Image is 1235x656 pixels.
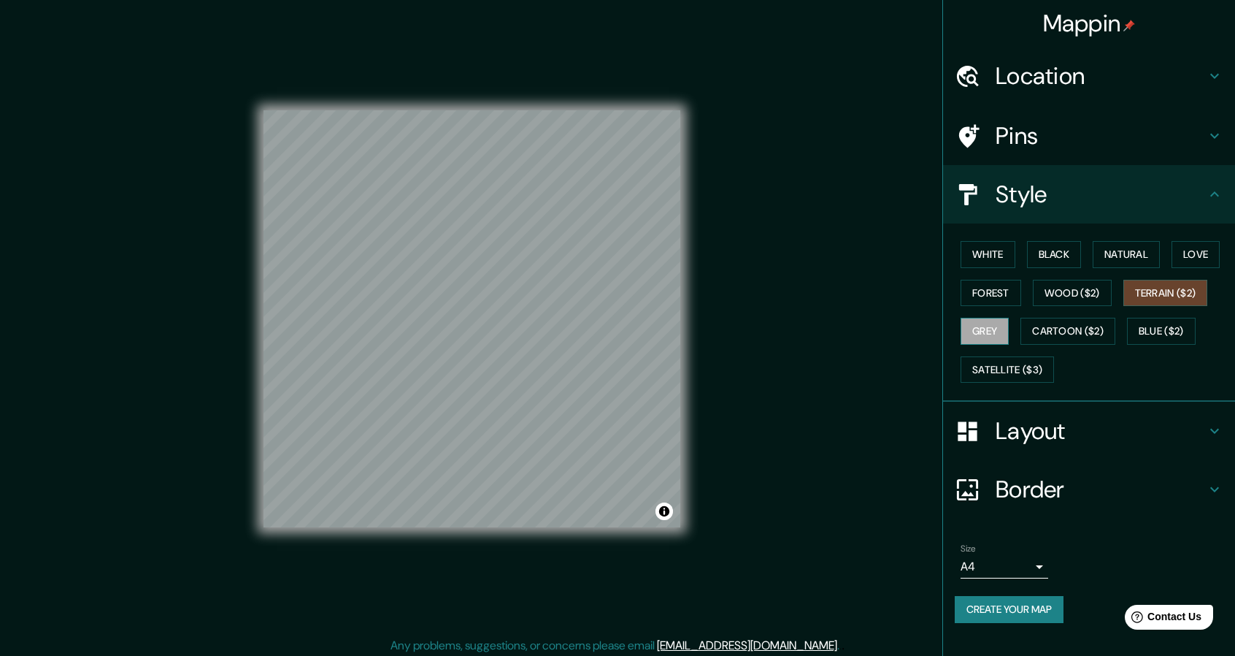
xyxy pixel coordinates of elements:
h4: Pins [996,121,1206,150]
button: Cartoon ($2) [1020,318,1115,345]
p: Any problems, suggestions, or concerns please email . [390,637,839,655]
h4: Layout [996,416,1206,446]
button: Wood ($2) [1033,280,1112,307]
h4: Style [996,180,1206,209]
div: Location [943,47,1235,105]
h4: Mappin [1043,9,1136,38]
button: Terrain ($2) [1123,280,1208,307]
button: Blue ($2) [1127,318,1196,345]
iframe: Help widget launcher [1105,599,1219,640]
div: Border [943,460,1235,519]
button: Natural [1093,241,1160,268]
button: Grey [961,318,1009,345]
canvas: Map [263,110,680,527]
button: White [961,241,1015,268]
div: A4 [961,555,1048,579]
div: Layout [943,402,1235,460]
button: Forest [961,280,1021,307]
label: Size [961,543,976,555]
button: Satellite ($3) [961,356,1054,384]
div: Pins [943,107,1235,165]
button: Love [1171,241,1220,268]
h4: Border [996,475,1206,504]
a: [EMAIL_ADDRESS][DOMAIN_NAME] [657,638,837,653]
img: pin-icon.png [1123,20,1135,31]
button: Create your map [955,596,1063,623]
div: Style [943,165,1235,224]
h4: Location [996,61,1206,91]
button: Black [1027,241,1082,268]
div: . [839,637,842,655]
button: Toggle attribution [655,503,673,520]
div: . [842,637,845,655]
